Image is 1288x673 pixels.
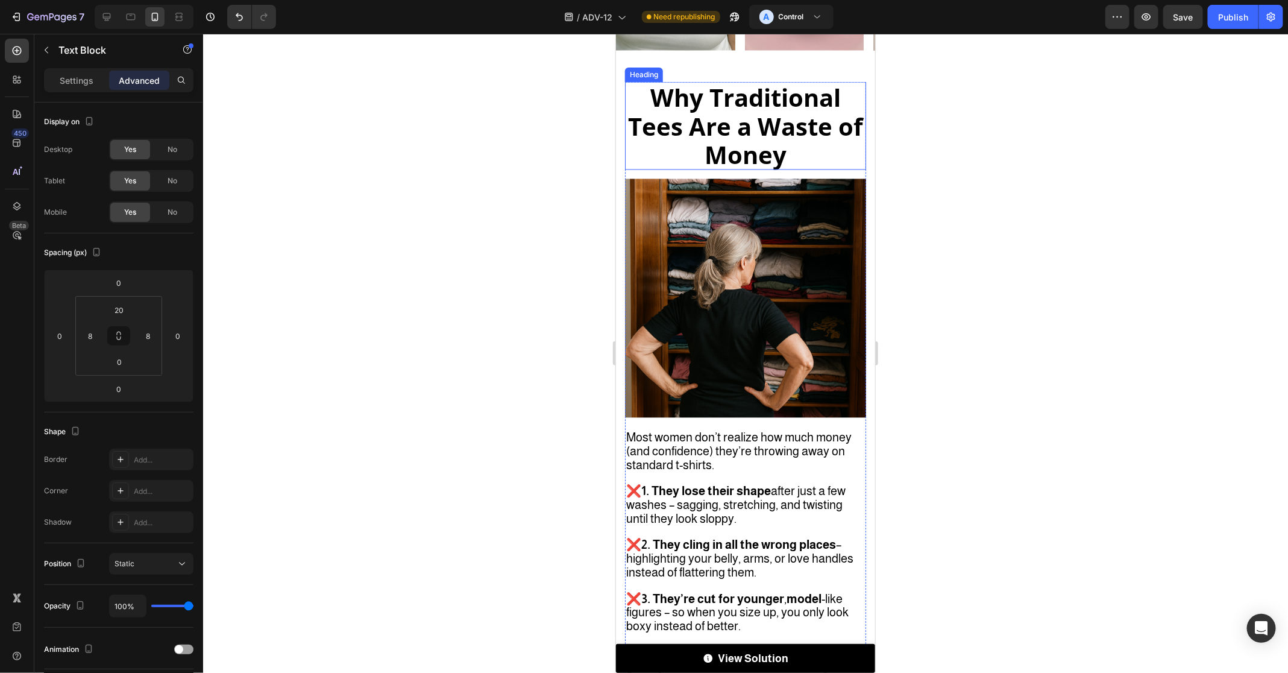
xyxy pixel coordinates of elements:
[44,485,68,496] div: Corner
[1208,5,1258,29] button: Publish
[583,11,613,24] span: ADV-12
[1173,12,1193,22] span: Save
[110,595,146,617] input: Auto
[169,327,187,345] input: 0
[44,207,67,218] div: Mobile
[749,5,834,29] button: AControl
[11,128,29,138] div: 450
[139,327,157,345] input: s
[44,598,87,615] div: Opacity
[51,327,69,345] input: 0
[168,144,177,155] span: No
[124,144,136,155] span: Yes
[44,175,65,186] div: Tablet
[79,10,84,24] p: 7
[119,74,160,87] p: Advanced
[60,74,93,87] p: Settings
[107,301,131,319] input: 20px
[44,245,104,261] div: Spacing (px)
[124,207,136,218] span: Yes
[44,517,72,528] div: Shadow
[115,559,134,568] span: Static
[227,5,276,29] div: Undo/Redo
[44,556,88,572] div: Position
[134,486,190,497] div: Add...
[1218,11,1248,24] div: Publish
[1163,5,1203,29] button: Save
[779,11,804,23] h3: Control
[107,353,131,371] input: 0px
[9,221,29,230] div: Beta
[168,207,177,218] span: No
[5,5,90,29] button: 7
[44,454,68,465] div: Border
[124,175,136,186] span: Yes
[1247,614,1276,643] div: Open Intercom Messenger
[58,43,161,57] p: Text Block
[577,11,580,24] span: /
[81,327,99,345] input: s
[44,114,96,130] div: Display on
[134,455,190,466] div: Add...
[44,144,72,155] div: Desktop
[44,424,83,440] div: Shape
[764,11,770,23] p: A
[134,517,190,528] div: Add...
[107,274,131,292] input: 0
[109,553,193,575] button: Static
[168,175,177,186] span: No
[654,11,715,22] span: Need republishing
[44,642,96,658] div: Animation
[616,34,875,673] iframe: Design area
[107,380,131,398] input: 0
